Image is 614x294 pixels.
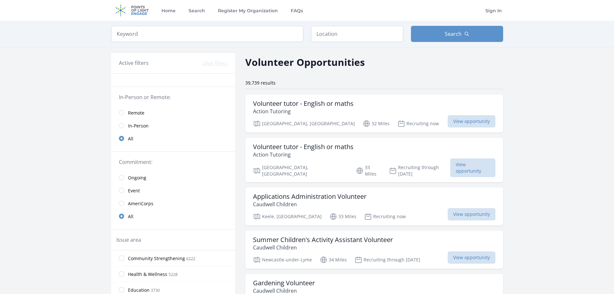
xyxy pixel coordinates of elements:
button: Search [411,26,503,42]
span: 3730 [151,288,160,293]
span: 6222 [186,256,195,261]
p: [GEOGRAPHIC_DATA], [GEOGRAPHIC_DATA] [253,164,348,177]
p: Newcastle-under-Lyme [253,256,312,264]
p: Caudwell Children [253,200,366,208]
legend: In-Person or Remote: [119,93,227,101]
p: Action Tutoring [253,107,354,115]
a: All [111,210,235,223]
h3: Active filters [119,59,149,67]
p: 34 Miles [320,256,347,264]
span: View opportunity [448,208,495,220]
p: Recruiting through [DATE] [389,164,451,177]
a: Ongoing [111,171,235,184]
span: Education [128,287,150,293]
a: Summer Children's Activity Assistant Volunteer Caudwell Children Newcastle-under-Lyme 34 Miles Re... [245,231,503,269]
span: Event [128,188,140,194]
h2: Volunteer Opportunities [245,55,365,69]
p: [GEOGRAPHIC_DATA], [GEOGRAPHIC_DATA] [253,120,355,127]
span: View opportunity [450,158,495,177]
a: Remote [111,106,235,119]
p: Action Tutoring [253,151,354,158]
input: Health & Wellness 5228 [119,271,124,277]
p: 33 Miles [356,164,381,177]
span: AmeriCorps [128,200,153,207]
span: Search [445,30,462,38]
span: View opportunity [448,115,495,127]
p: Keele, [GEOGRAPHIC_DATA] [253,213,322,220]
span: All [128,136,133,142]
span: All [128,213,133,220]
button: Clear filters [202,60,227,66]
legend: Issue area [116,236,141,244]
a: AmeriCorps [111,197,235,210]
input: Keyword [111,26,303,42]
h3: Summer Children's Activity Assistant Volunteer [253,236,393,244]
a: Event [111,184,235,197]
p: 33 Miles [329,213,356,220]
h3: Applications Administration Volunteer [253,193,366,200]
legend: Commitment: [119,158,227,166]
a: Volunteer tutor - English or maths Action Tutoring [GEOGRAPHIC_DATA], [GEOGRAPHIC_DATA] 33 Miles ... [245,138,503,182]
span: 5228 [169,272,178,277]
span: Health & Wellness [128,271,167,278]
input: Community Strengthening 6222 [119,256,124,261]
span: Ongoing [128,175,146,181]
p: Recruiting now [397,120,439,127]
input: Location [311,26,403,42]
p: Recruiting through [DATE] [355,256,420,264]
h3: Volunteer tutor - English or maths [253,143,354,151]
span: Remote [128,110,144,116]
p: Recruiting now [364,213,406,220]
p: 32 Miles [363,120,390,127]
span: Community Strengthening [128,255,185,262]
span: 39,739 results [245,80,276,86]
span: In-Person [128,123,149,129]
input: Education 3730 [119,287,124,292]
span: View opportunity [448,251,495,264]
a: All [111,132,235,145]
a: Applications Administration Volunteer Caudwell Children Keele, [GEOGRAPHIC_DATA] 33 Miles Recruit... [245,188,503,226]
a: In-Person [111,119,235,132]
h3: Volunteer tutor - English or maths [253,100,354,107]
p: Caudwell Children [253,244,393,251]
h3: Gardening Volunteer [253,279,315,287]
a: Volunteer tutor - English or maths Action Tutoring [GEOGRAPHIC_DATA], [GEOGRAPHIC_DATA] 32 Miles ... [245,95,503,133]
